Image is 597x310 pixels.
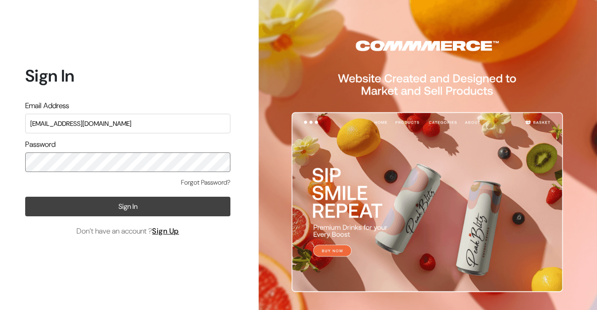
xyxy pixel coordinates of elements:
[152,226,179,236] a: Sign Up
[25,66,230,86] h1: Sign In
[25,197,230,216] button: Sign In
[25,100,69,111] label: Email Address
[181,178,230,187] a: Forgot Password?
[76,226,179,237] span: Don’t have an account ?
[25,139,56,150] label: Password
